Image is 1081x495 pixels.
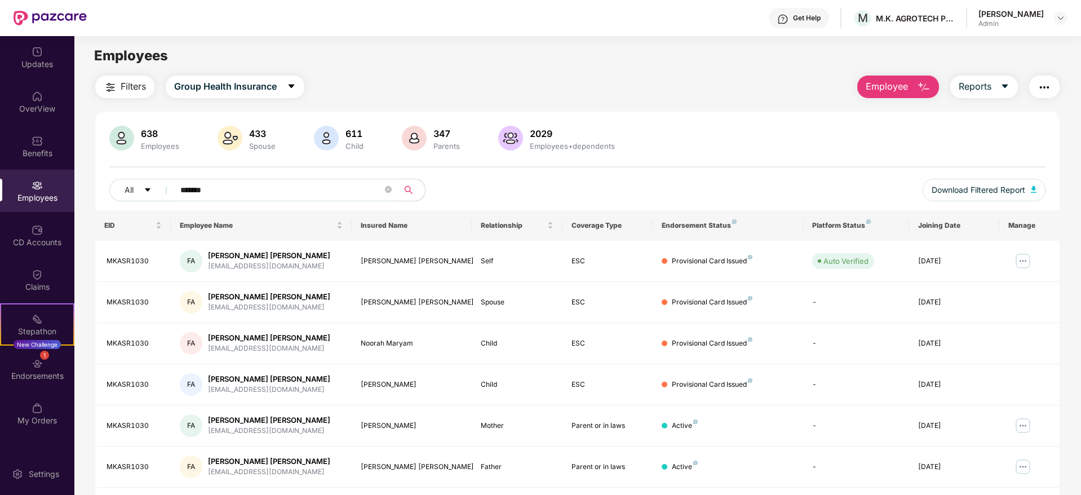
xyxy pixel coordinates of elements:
[923,179,1045,201] button: Download Filtered Report
[571,421,644,431] div: Parent or in laws
[748,296,752,300] img: svg+xml;base64,PHN2ZyB4bWxucz0iaHR0cDovL3d3dy53My5vcmcvMjAwMC9zdmciIHdpZHRoPSI4IiBoZWlnaHQ9IjgiIH...
[918,379,990,390] div: [DATE]
[107,338,162,349] div: MKASR1030
[693,419,698,424] img: svg+xml;base64,PHN2ZyB4bWxucz0iaHR0cDovL3d3dy53My5vcmcvMjAwMC9zdmciIHdpZHRoPSI4IiBoZWlnaHQ9IjgiIH...
[385,185,392,196] span: close-circle
[361,462,463,472] div: [PERSON_NAME] [PERSON_NAME]
[909,210,999,241] th: Joining Date
[866,219,871,224] img: svg+xml;base64,PHN2ZyB4bWxucz0iaHR0cDovL3d3dy53My5vcmcvMjAwMC9zdmciIHdpZHRoPSI4IiBoZWlnaHQ9IjgiIH...
[672,462,698,472] div: Active
[932,184,1025,196] span: Download Filtered Report
[314,126,339,151] img: svg+xml;base64,PHN2ZyB4bWxucz0iaHR0cDovL3d3dy53My5vcmcvMjAwMC9zdmciIHhtbG5zOnhsaW5rPSJodHRwOi8vd3...
[180,332,202,355] div: FA
[748,255,752,259] img: svg+xml;base64,PHN2ZyB4bWxucz0iaHR0cDovL3d3dy53My5vcmcvMjAwMC9zdmciIHdpZHRoPSI4IiBoZWlnaHQ9IjgiIH...
[1,326,73,337] div: Stepathon
[693,461,698,465] img: svg+xml;base64,PHN2ZyB4bWxucz0iaHR0cDovL3d3dy53My5vcmcvMjAwMC9zdmciIHdpZHRoPSI4IiBoZWlnaHQ9IjgiIH...
[528,142,617,151] div: Employees+dependents
[481,221,544,230] span: Relationship
[104,221,153,230] span: EID
[803,405,909,447] td: -
[431,142,462,151] div: Parents
[857,76,939,98] button: Employee
[180,250,202,272] div: FA
[866,79,908,94] span: Employee
[171,210,352,241] th: Employee Name
[562,210,653,241] th: Coverage Type
[397,179,426,201] button: search
[247,128,278,139] div: 433
[481,421,553,431] div: Mother
[385,186,392,193] span: close-circle
[803,364,909,405] td: -
[343,142,366,151] div: Child
[823,255,869,267] div: Auto Verified
[32,91,43,102] img: svg+xml;base64,PHN2ZyBpZD0iSG9tZSIgeG1sbnM9Imh0dHA6Ly93d3cudzMub3JnLzIwMDAvc3ZnIiB3aWR0aD0iMjAiIG...
[1000,82,1009,92] span: caret-down
[208,456,330,467] div: [PERSON_NAME] [PERSON_NAME]
[14,11,87,25] img: New Pazcare Logo
[208,415,330,426] div: [PERSON_NAME] [PERSON_NAME]
[218,126,242,151] img: svg+xml;base64,PHN2ZyB4bWxucz0iaHR0cDovL3d3dy53My5vcmcvMjAwMC9zdmciIHhtbG5zOnhsaW5rPSJodHRwOi8vd3...
[918,256,990,267] div: [DATE]
[528,128,617,139] div: 2029
[1038,81,1051,94] img: svg+xml;base64,PHN2ZyB4bWxucz0iaHR0cDovL3d3dy53My5vcmcvMjAwMC9zdmciIHdpZHRoPSIyNCIgaGVpZ2h0PSIyNC...
[571,379,644,390] div: ESC
[109,179,178,201] button: Allcaret-down
[109,126,134,151] img: svg+xml;base64,PHN2ZyB4bWxucz0iaHR0cDovL3d3dy53My5vcmcvMjAwMC9zdmciIHhtbG5zOnhsaW5rPSJodHRwOi8vd3...
[208,250,330,261] div: [PERSON_NAME] [PERSON_NAME]
[397,185,419,195] span: search
[208,467,330,478] div: [EMAIL_ADDRESS][DOMAIN_NAME]
[978,8,1044,19] div: [PERSON_NAME]
[498,126,523,151] img: svg+xml;base64,PHN2ZyB4bWxucz0iaHR0cDovL3d3dy53My5vcmcvMjAwMC9zdmciIHhtbG5zOnhsaW5rPSJodHRwOi8vd3...
[12,469,23,480] img: svg+xml;base64,PHN2ZyBpZD0iU2V0dGluZy0yMHgyMCIgeG1sbnM9Imh0dHA6Ly93d3cudzMub3JnLzIwMDAvc3ZnIiB3aW...
[107,297,162,308] div: MKASR1030
[208,333,330,343] div: [PERSON_NAME] [PERSON_NAME]
[672,379,752,390] div: Provisional Card Issued
[672,297,752,308] div: Provisional Card Issued
[876,13,955,24] div: M.K. AGROTECH PRIVATE LIMITED
[208,261,330,272] div: [EMAIL_ADDRESS][DOMAIN_NAME]
[125,184,134,196] span: All
[107,421,162,431] div: MKASR1030
[361,256,463,267] div: [PERSON_NAME] [PERSON_NAME]
[999,210,1060,241] th: Manage
[166,76,304,98] button: Group Health Insurancecaret-down
[1014,458,1032,476] img: manageButton
[174,79,277,94] span: Group Health Insurance
[121,79,146,94] span: Filters
[481,297,553,308] div: Spouse
[139,142,181,151] div: Employees
[32,403,43,414] img: svg+xml;base64,PHN2ZyBpZD0iTXlfT3JkZXJzIiBkYXRhLW5hbWU9Ik15IE9yZGVycyIgeG1sbnM9Imh0dHA6Ly93d3cudz...
[431,128,462,139] div: 347
[748,378,752,383] img: svg+xml;base64,PHN2ZyB4bWxucz0iaHR0cDovL3d3dy53My5vcmcvMjAwMC9zdmciIHdpZHRoPSI4IiBoZWlnaHQ9IjgiIH...
[107,462,162,472] div: MKASR1030
[32,135,43,147] img: svg+xml;base64,PHN2ZyBpZD0iQmVuZWZpdHMiIHhtbG5zPSJodHRwOi8vd3d3LnczLm9yZy8yMDAwL3N2ZyIgd2lkdGg9Ij...
[918,338,990,349] div: [DATE]
[978,19,1044,28] div: Admin
[32,313,43,325] img: svg+xml;base64,PHN2ZyB4bWxucz0iaHR0cDovL3d3dy53My5vcmcvMjAwMC9zdmciIHdpZHRoPSIyMSIgaGVpZ2h0PSIyMC...
[481,256,553,267] div: Self
[1031,186,1036,193] img: svg+xml;base64,PHN2ZyB4bWxucz0iaHR0cDovL3d3dy53My5vcmcvMjAwMC9zdmciIHhtbG5zOnhsaW5rPSJodHRwOi8vd3...
[472,210,562,241] th: Relationship
[352,210,472,241] th: Insured Name
[107,379,162,390] div: MKASR1030
[571,256,644,267] div: ESC
[95,210,171,241] th: EID
[481,462,553,472] div: Father
[361,338,463,349] div: Noorah Maryam
[917,81,931,94] img: svg+xml;base64,PHN2ZyB4bWxucz0iaHR0cDovL3d3dy53My5vcmcvMjAwMC9zdmciIHhtbG5zOnhsaW5rPSJodHRwOi8vd3...
[208,374,330,384] div: [PERSON_NAME] [PERSON_NAME]
[32,269,43,280] img: svg+xml;base64,PHN2ZyBpZD0iQ2xhaW0iIHhtbG5zPSJodHRwOi8vd3d3LnczLm9yZy8yMDAwL3N2ZyIgd2lkdGg9IjIwIi...
[662,221,794,230] div: Endorsement Status
[748,337,752,342] img: svg+xml;base64,PHN2ZyB4bWxucz0iaHR0cDovL3d3dy53My5vcmcvMjAwMC9zdmciIHdpZHRoPSI4IiBoZWlnaHQ9IjgiIH...
[918,297,990,308] div: [DATE]
[672,421,698,431] div: Active
[1014,252,1032,270] img: manageButton
[32,358,43,369] img: svg+xml;base64,PHN2ZyBpZD0iRW5kb3JzZW1lbnRzIiB4bWxucz0iaHR0cDovL3d3dy53My5vcmcvMjAwMC9zdmciIHdpZH...
[104,81,117,94] img: svg+xml;base64,PHN2ZyB4bWxucz0iaHR0cDovL3d3dy53My5vcmcvMjAwMC9zdmciIHdpZHRoPSIyNCIgaGVpZ2h0PSIyNC...
[180,221,334,230] span: Employee Name
[361,421,463,431] div: [PERSON_NAME]
[481,379,553,390] div: Child
[672,256,752,267] div: Provisional Card Issued
[361,297,463,308] div: [PERSON_NAME] [PERSON_NAME]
